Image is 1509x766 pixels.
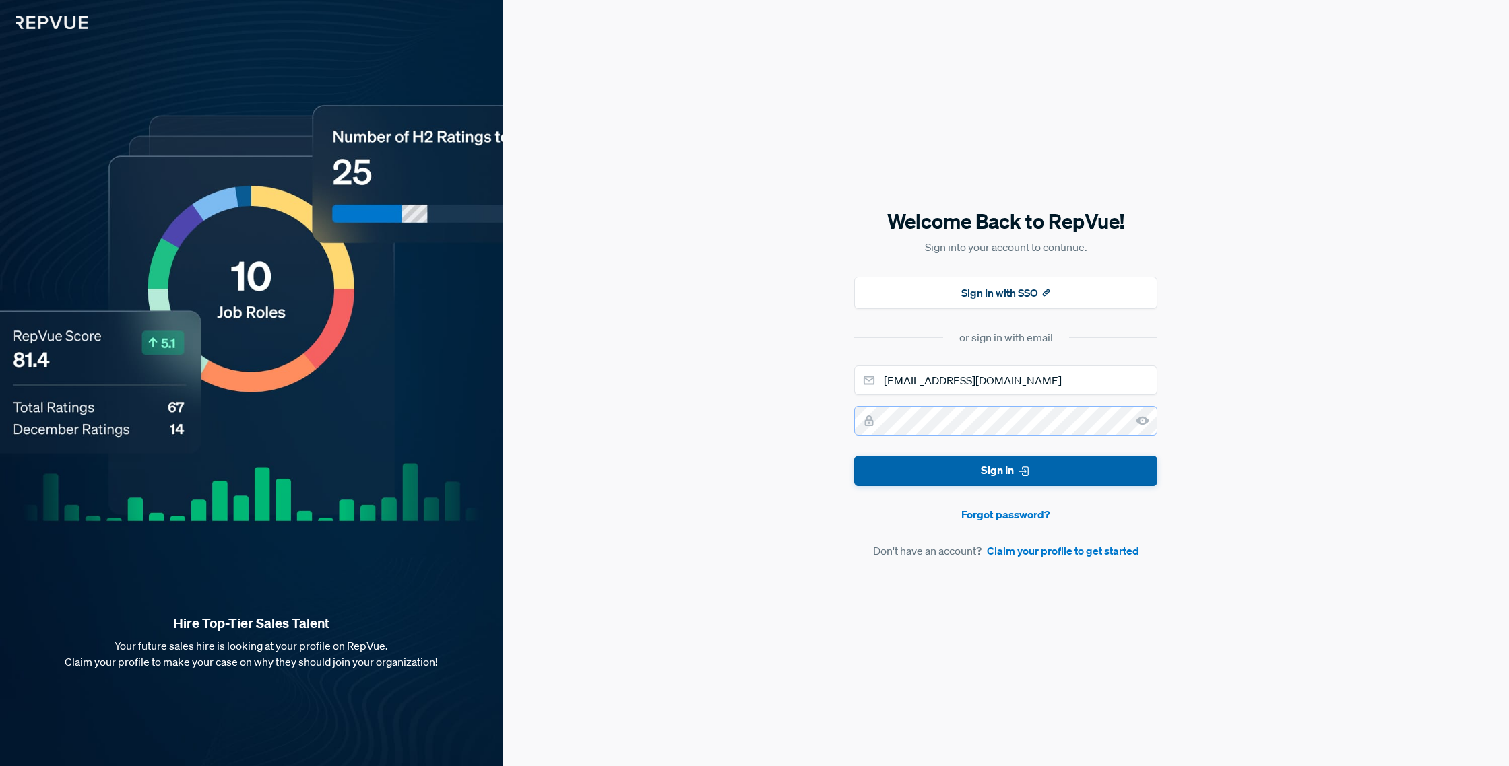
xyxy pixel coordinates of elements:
button: Sign In [854,456,1157,486]
article: Don't have an account? [854,543,1157,559]
div: or sign in with email [959,329,1053,345]
a: Forgot password? [854,506,1157,522]
h5: Welcome Back to RepVue! [854,207,1157,236]
button: Sign In with SSO [854,277,1157,309]
input: Email address [854,365,1157,395]
p: Sign into your account to continue. [854,239,1157,255]
a: Claim your profile to get started [987,543,1139,559]
strong: Hire Top-Tier Sales Talent [22,615,482,632]
p: Your future sales hire is looking at your profile on RepVue. Claim your profile to make your case... [22,637,482,670]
